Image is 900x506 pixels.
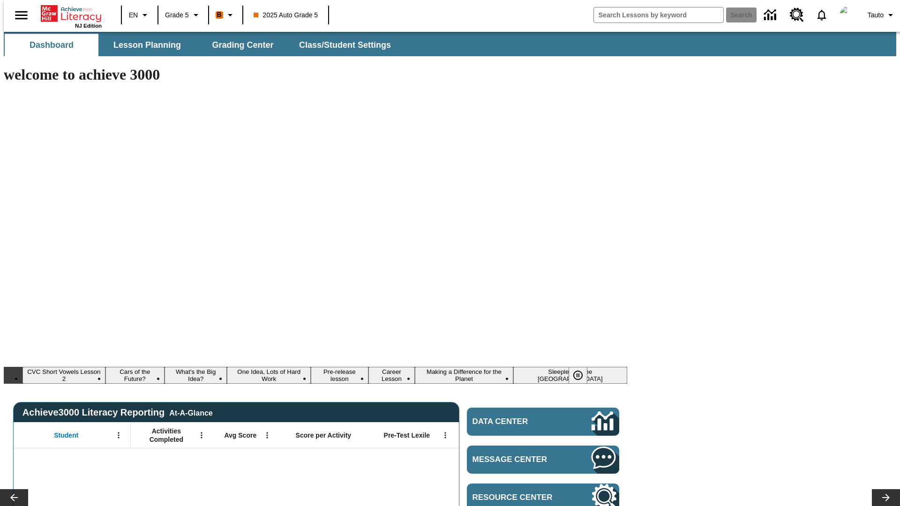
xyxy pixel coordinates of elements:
[784,2,810,28] a: Resource Center, Will open in new tab
[129,10,138,20] span: EN
[4,32,896,56] div: SubNavbar
[4,66,627,83] h1: welcome to achieve 3000
[161,7,205,23] button: Grade: Grade 5, Select a grade
[438,428,452,442] button: Open Menu
[125,7,155,23] button: Language: EN, Select a language
[165,10,189,20] span: Grade 5
[196,34,290,56] button: Grading Center
[840,6,858,24] img: avatar image
[311,367,368,384] button: Slide 5 Pre-release lesson
[165,367,227,384] button: Slide 3 What's the Big Idea?
[195,428,209,442] button: Open Menu
[467,408,619,436] a: Data Center
[872,489,900,506] button: Lesson carousel, Next
[22,407,213,418] span: Achieve3000 Literacy Reporting
[105,367,165,384] button: Slide 2 Cars of the Future?
[112,428,126,442] button: Open Menu
[227,367,311,384] button: Slide 4 One Idea, Lots of Hard Work
[22,367,105,384] button: Slide 1 CVC Short Vowels Lesson 2
[864,7,900,23] button: Profile/Settings
[472,455,563,464] span: Message Center
[384,431,430,439] span: Pre-Test Lexile
[4,34,399,56] div: SubNavbar
[472,493,563,502] span: Resource Center
[254,10,318,20] span: 2025 Auto Grade 5
[135,427,197,444] span: Activities Completed
[594,7,723,22] input: search field
[415,367,513,384] button: Slide 7 Making a Difference for the Planet
[868,10,884,20] span: Tauto
[299,40,391,51] span: Class/Student Settings
[569,367,587,384] button: Pause
[224,431,256,439] span: Avg Score
[41,3,102,29] div: Home
[169,407,212,417] div: At-A-Glance
[472,417,560,426] span: Data Center
[810,3,834,27] a: Notifications
[758,2,784,28] a: Data Center
[834,3,864,27] button: Select a new avatar
[113,40,181,51] span: Lesson Planning
[296,431,352,439] span: Score per Activity
[217,9,222,21] span: B
[75,23,102,29] span: NJ Edition
[7,1,35,29] button: Open side menu
[5,34,98,56] button: Dashboard
[100,34,194,56] button: Lesson Planning
[292,34,398,56] button: Class/Student Settings
[212,7,240,23] button: Boost Class color is orange. Change class color
[467,446,619,474] a: Message Center
[212,40,273,51] span: Grading Center
[54,431,78,439] span: Student
[260,428,274,442] button: Open Menu
[41,4,102,23] a: Home
[30,40,74,51] span: Dashboard
[368,367,415,384] button: Slide 6 Career Lesson
[569,367,597,384] div: Pause
[513,367,627,384] button: Slide 8 Sleepless in the Animal Kingdom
